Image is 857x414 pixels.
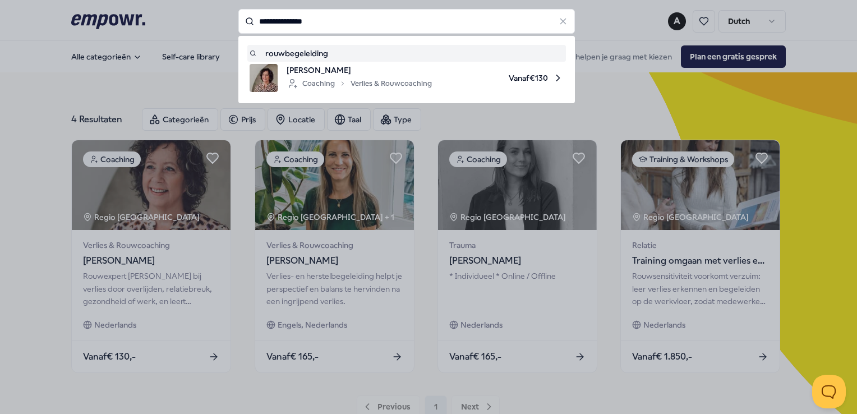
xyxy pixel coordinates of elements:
[441,64,564,92] span: Vanaf € 130
[238,9,575,34] input: Search for products, categories or subcategories
[287,64,432,76] span: [PERSON_NAME]
[250,64,278,92] img: product image
[250,64,564,92] a: product image[PERSON_NAME]CoachingVerlies & RouwcoachingVanaf€130
[250,47,564,59] a: rouwbegeleiding
[812,375,846,408] iframe: Help Scout Beacon - Open
[287,77,432,90] div: Coaching Verlies & Rouwcoaching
